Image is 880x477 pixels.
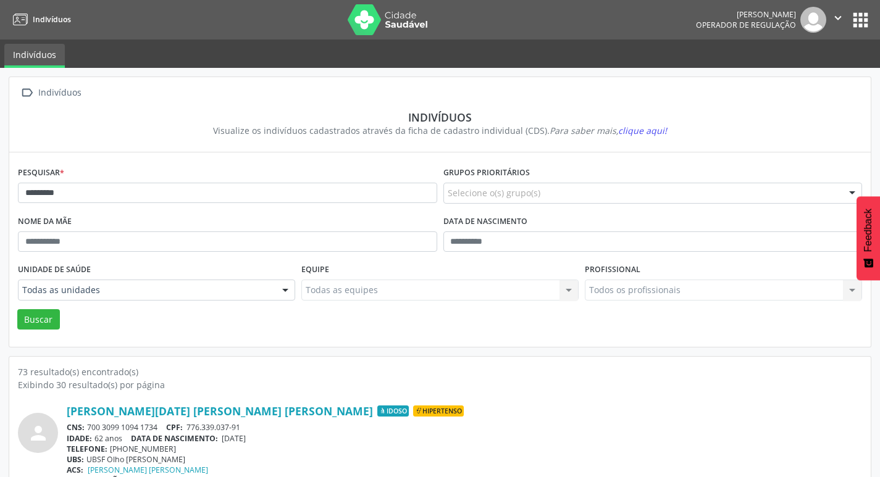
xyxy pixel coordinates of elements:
[166,422,183,433] span: CPF:
[67,444,107,454] span: TELEFONE:
[222,433,246,444] span: [DATE]
[377,405,409,417] span: Idoso
[67,454,862,465] div: UBSF Olho [PERSON_NAME]
[550,125,667,136] i: Para saber mais,
[18,378,862,391] div: Exibindo 30 resultado(s) por página
[18,164,64,183] label: Pesquisar
[18,260,91,280] label: Unidade de saúde
[863,209,874,252] span: Feedback
[826,7,850,33] button: 
[448,186,540,199] span: Selecione o(s) grupo(s)
[413,405,464,417] span: Hipertenso
[4,44,65,68] a: Indivíduos
[67,433,862,444] div: 62 anos
[67,422,85,433] span: CNS:
[88,465,208,475] a: [PERSON_NAME] [PERSON_NAME]
[22,284,270,296] span: Todas as unidades
[696,9,796,20] div: [PERSON_NAME]
[67,433,92,444] span: IDADE:
[186,422,240,433] span: 776.339.037-91
[850,9,871,31] button: apps
[696,20,796,30] span: Operador de regulação
[131,433,218,444] span: DATA DE NASCIMENTO:
[18,365,862,378] div: 73 resultado(s) encontrado(s)
[27,124,853,137] div: Visualize os indivíduos cadastrados através da ficha de cadastro individual (CDS).
[443,164,530,183] label: Grupos prioritários
[800,7,826,33] img: img
[33,14,71,25] span: Indivíduos
[301,260,329,280] label: Equipe
[67,404,373,418] a: [PERSON_NAME][DATE] [PERSON_NAME] [PERSON_NAME]
[585,260,640,280] label: Profissional
[18,212,72,231] label: Nome da mãe
[67,454,84,465] span: UBS:
[67,444,862,454] div: [PHONE_NUMBER]
[857,196,880,280] button: Feedback - Mostrar pesquisa
[831,11,845,25] i: 
[443,212,527,231] label: Data de nascimento
[67,422,862,433] div: 700 3099 1094 1734
[17,309,60,330] button: Buscar
[9,9,71,30] a: Indivíduos
[18,84,36,102] i: 
[18,84,83,102] a:  Indivíduos
[67,465,83,475] span: ACS:
[36,84,83,102] div: Indivíduos
[27,110,853,124] div: Indivíduos
[618,125,667,136] span: clique aqui!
